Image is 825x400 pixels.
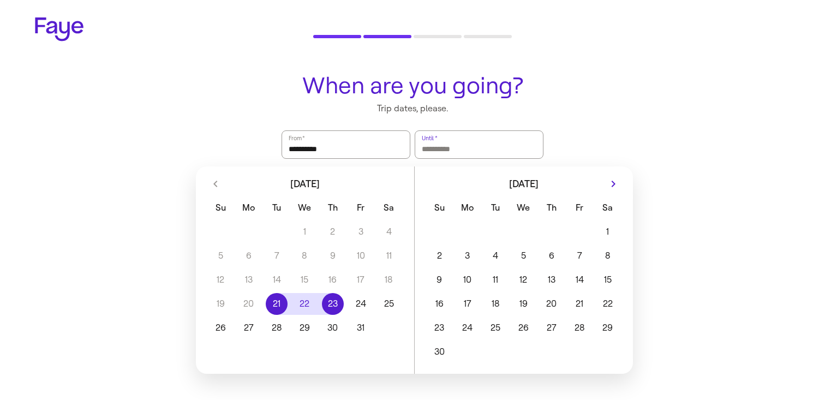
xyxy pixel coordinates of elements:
p: Trip dates, please. [275,103,550,115]
span: Thursday [539,197,564,219]
button: 28 [566,317,594,339]
button: 10 [453,269,481,291]
button: 25 [375,293,403,315]
button: Next month [605,175,622,193]
button: 30 [319,317,346,339]
button: 5 [510,245,537,267]
button: 11 [481,269,509,291]
button: 12 [510,269,537,291]
button: 1 [594,221,621,243]
button: 29 [291,317,319,339]
button: 7 [566,245,594,267]
button: 22 [594,293,621,315]
button: 18 [481,293,509,315]
label: Until [421,133,438,144]
button: 21 [262,293,290,315]
span: Wednesday [511,197,536,219]
button: 20 [537,293,565,315]
span: Friday [348,197,374,219]
button: 19 [510,293,537,315]
button: 15 [594,269,621,291]
span: [DATE] [509,179,539,189]
button: 14 [566,269,594,291]
button: 24 [347,293,375,315]
span: Thursday [320,197,345,219]
button: 27 [235,317,262,339]
button: 26 [207,317,235,339]
button: 29 [594,317,621,339]
span: Tuesday [264,197,289,219]
span: Monday [236,197,261,219]
button: 27 [537,317,565,339]
span: Tuesday [482,197,508,219]
span: Friday [567,197,593,219]
button: 8 [594,245,621,267]
h1: When are you going? [275,73,550,98]
label: From [288,133,306,144]
button: 13 [537,269,565,291]
button: 22 [291,293,319,315]
span: Wednesday [292,197,318,219]
button: 6 [537,245,565,267]
button: 17 [453,293,481,315]
button: 26 [510,317,537,339]
span: Monday [455,197,480,219]
button: 9 [426,269,453,291]
button: 21 [566,293,594,315]
button: 23 [319,293,346,315]
span: Sunday [208,197,234,219]
button: 31 [347,317,375,339]
button: 23 [426,317,453,339]
button: 24 [453,317,481,339]
button: 30 [426,341,453,363]
button: 28 [262,317,290,339]
button: 2 [426,245,453,267]
button: 4 [481,245,509,267]
span: Sunday [427,197,452,219]
span: [DATE] [290,179,320,189]
button: 16 [426,293,453,315]
span: Saturday [595,197,620,219]
span: Saturday [376,197,402,219]
button: 25 [481,317,509,339]
button: 3 [453,245,481,267]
